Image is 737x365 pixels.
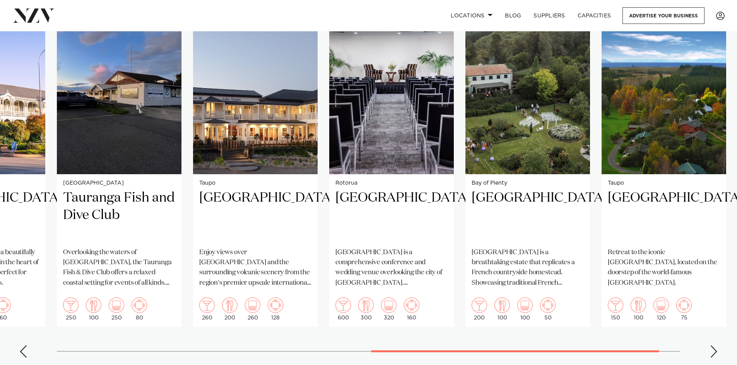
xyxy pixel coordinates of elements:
h2: [GEOGRAPHIC_DATA] [608,189,720,241]
small: Taupo [199,180,311,186]
a: SUPPLIERS [527,7,571,24]
img: cocktail.png [199,297,215,313]
p: [GEOGRAPHIC_DATA] is a comprehensive conference and wedding venue overlooking the city of [GEOGRA... [335,248,448,288]
a: Rotorua [GEOGRAPHIC_DATA] [GEOGRAPHIC_DATA] is a comprehensive conference and wedding venue overl... [329,7,454,327]
a: Locations [445,7,499,24]
img: dining.png [494,297,510,313]
a: Taupo [GEOGRAPHIC_DATA] Retreat to the iconic [GEOGRAPHIC_DATA], located on the doorstep of the w... [602,7,726,327]
h2: [GEOGRAPHIC_DATA] [472,189,584,241]
img: cocktail.png [63,297,79,313]
img: dining.png [86,297,101,313]
img: theatre.png [653,297,669,313]
h2: [GEOGRAPHIC_DATA] [335,189,448,241]
img: meeting.png [132,297,147,313]
p: Overlooking the waters of [GEOGRAPHIC_DATA], the Tauranga Fish & Dive Club offers a relaxed coast... [63,248,175,288]
swiper-slide: 7 / 10 [193,7,318,327]
p: [GEOGRAPHIC_DATA] is a breathtaking estate that replicates a French countryside homestead. Showca... [472,248,584,288]
h2: [GEOGRAPHIC_DATA] [199,189,311,241]
div: 260 [199,297,215,321]
div: 80 [132,297,147,321]
div: 250 [109,297,124,321]
p: Enjoy views over [GEOGRAPHIC_DATA] and the surrounding volcanic scenery from the region's premier... [199,248,311,288]
div: 75 [676,297,692,321]
img: meeting.png [268,297,283,313]
small: [GEOGRAPHIC_DATA] [63,180,175,186]
div: 120 [653,297,669,321]
div: 100 [631,297,646,321]
img: dining.png [358,297,374,313]
img: cocktail.png [472,297,487,313]
div: 200 [472,297,487,321]
img: theatre.png [517,297,533,313]
div: 150 [608,297,623,321]
div: 50 [540,297,556,321]
img: cocktail.png [608,297,623,313]
div: 260 [245,297,260,321]
div: 600 [335,297,351,321]
div: 160 [404,297,419,321]
img: meeting.png [404,297,419,313]
p: Retreat to the iconic [GEOGRAPHIC_DATA], located on the doorstep of the world-famous [GEOGRAPHIC_... [608,248,720,288]
img: meeting.png [676,297,692,313]
a: BLOG [499,7,527,24]
swiper-slide: 9 / 10 [465,7,590,327]
div: 128 [268,297,283,321]
img: meeting.png [540,297,556,313]
a: Advertise your business [622,7,705,24]
div: 100 [517,297,533,321]
div: 250 [63,297,79,321]
div: 320 [381,297,397,321]
a: Bay of Plenty [GEOGRAPHIC_DATA] [GEOGRAPHIC_DATA] is a breathtaking estate that replicates a Fren... [465,7,590,327]
img: nzv-logo.png [12,8,55,22]
div: 100 [494,297,510,321]
small: Rotorua [335,180,448,186]
img: theatre.png [109,297,124,313]
swiper-slide: 6 / 10 [57,7,181,327]
img: dining.png [222,297,238,313]
div: 100 [86,297,101,321]
a: [GEOGRAPHIC_DATA] Tauranga Fish and Dive Club Overlooking the waters of [GEOGRAPHIC_DATA], the Ta... [57,7,181,327]
div: 300 [358,297,374,321]
img: theatre.png [245,297,260,313]
div: 200 [222,297,238,321]
a: Taupo [GEOGRAPHIC_DATA] Enjoy views over [GEOGRAPHIC_DATA] and the surrounding volcanic scenery f... [193,7,318,327]
a: Capacities [571,7,617,24]
img: cocktail.png [335,297,351,313]
small: Bay of Plenty [472,180,584,186]
img: theatre.png [381,297,397,313]
h2: Tauranga Fish and Dive Club [63,189,175,241]
swiper-slide: 8 / 10 [329,7,454,327]
swiper-slide: 10 / 10 [602,7,726,327]
img: dining.png [631,297,646,313]
small: Taupo [608,180,720,186]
